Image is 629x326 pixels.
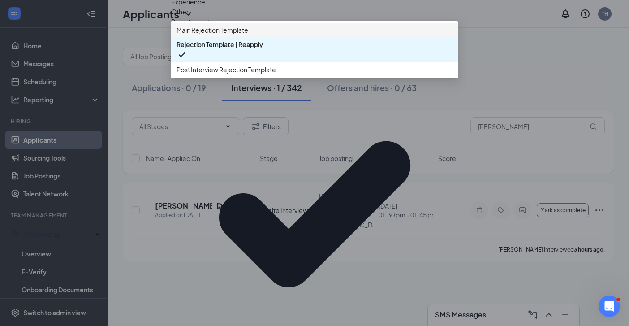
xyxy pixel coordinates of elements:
iframe: Intercom live chat [599,296,620,317]
svg: Checkmark [177,49,187,60]
span: Post Interview Rejection Template [177,65,276,74]
span: Rejection Template | Reapply [177,39,263,49]
span: Other [171,7,189,17]
span: Rejection note [171,17,214,26]
span: Main Rejection Template [177,25,248,35]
